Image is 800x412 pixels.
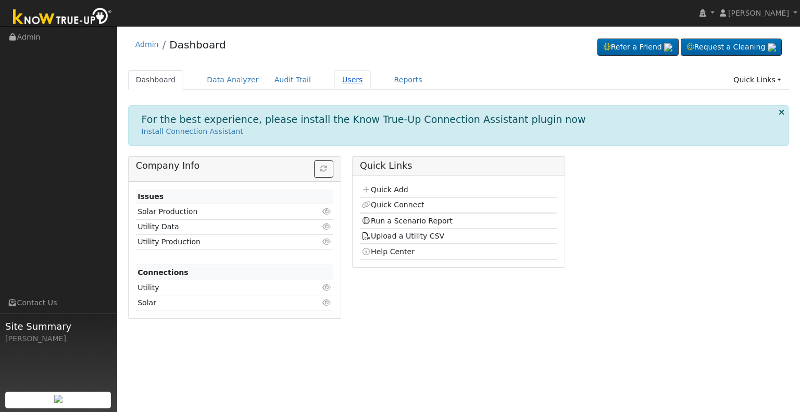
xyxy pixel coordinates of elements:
td: Utility [136,280,302,295]
i: Click to view [322,284,332,291]
strong: Issues [137,192,164,201]
a: Admin [135,40,159,48]
a: Audit Trail [267,70,319,90]
a: Quick Links [726,70,789,90]
a: Dashboard [128,70,184,90]
td: Solar [136,295,302,310]
h5: Quick Links [360,160,557,171]
td: Solar Production [136,204,302,219]
img: Know True-Up [8,6,117,29]
a: Users [334,70,371,90]
a: Request a Cleaning [681,39,782,56]
a: Refer a Friend [597,39,679,56]
a: Upload a Utility CSV [361,232,444,240]
span: [PERSON_NAME] [728,9,789,17]
a: Reports [386,70,430,90]
i: Click to view [322,208,332,215]
span: Site Summary [5,319,111,333]
i: Click to view [322,238,332,245]
a: Quick Connect [361,201,424,209]
td: Utility Data [136,219,302,234]
img: retrieve [768,43,776,52]
div: [PERSON_NAME] [5,333,111,344]
h5: Company Info [136,160,333,171]
h1: For the best experience, please install the Know True-Up Connection Assistant plugin now [142,114,586,126]
td: Utility Production [136,234,302,249]
img: retrieve [664,43,672,52]
a: Dashboard [169,39,226,51]
i: Click to view [322,223,332,230]
img: retrieve [54,395,63,403]
a: Quick Add [361,185,408,194]
a: Run a Scenario Report [361,217,453,225]
a: Data Analyzer [199,70,267,90]
strong: Connections [137,268,189,277]
a: Help Center [361,247,415,256]
a: Install Connection Assistant [142,127,243,135]
i: Click to view [322,299,332,306]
